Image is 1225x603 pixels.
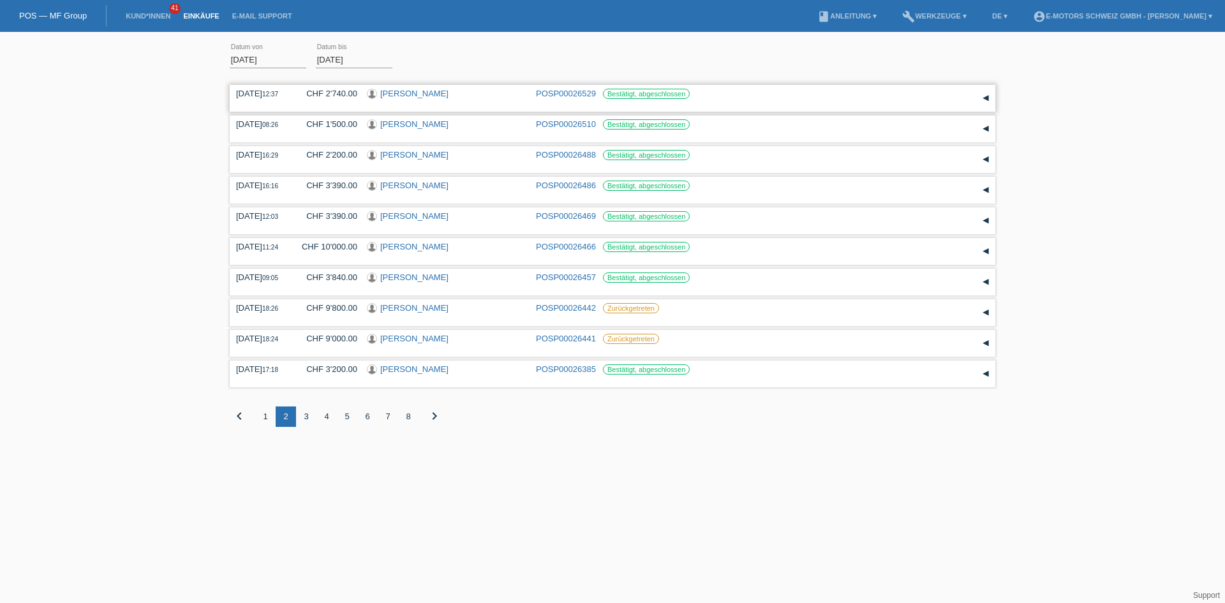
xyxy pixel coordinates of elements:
[236,119,287,129] div: [DATE]
[357,406,378,427] div: 6
[902,10,915,23] i: build
[380,272,449,282] a: [PERSON_NAME]
[603,242,690,252] label: Bestätigt, abgeschlossen
[603,364,690,375] label: Bestätigt, abgeschlossen
[236,89,287,98] div: [DATE]
[262,244,278,251] span: 11:24
[177,12,225,20] a: Einkäufe
[262,305,278,312] span: 18:26
[236,150,287,160] div: [DATE]
[255,406,276,427] div: 1
[976,89,995,108] div: auf-/zuklappen
[976,119,995,138] div: auf-/zuklappen
[536,181,596,190] a: POSP00026486
[337,406,357,427] div: 5
[976,181,995,200] div: auf-/zuklappen
[297,89,357,98] div: CHF 2'740.00
[296,406,316,427] div: 3
[536,242,596,251] a: POSP00026466
[262,121,278,128] span: 08:26
[427,408,442,424] i: chevron_right
[536,119,596,129] a: POSP00026510
[297,272,357,282] div: CHF 3'840.00
[262,91,278,98] span: 12:37
[811,12,883,20] a: bookAnleitung ▾
[986,12,1014,20] a: DE ▾
[380,303,449,313] a: [PERSON_NAME]
[262,152,278,159] span: 16:29
[232,408,247,424] i: chevron_left
[297,119,357,129] div: CHF 1'500.00
[536,272,596,282] a: POSP00026457
[236,181,287,190] div: [DATE]
[603,334,659,344] label: Zurückgetreten
[236,364,287,374] div: [DATE]
[536,89,596,98] a: POSP00026529
[262,274,278,281] span: 09:05
[603,89,690,99] label: Bestätigt, abgeschlossen
[536,211,596,221] a: POSP00026469
[603,303,659,313] label: Zurückgetreten
[380,364,449,374] a: [PERSON_NAME]
[297,334,357,343] div: CHF 9'000.00
[976,364,995,383] div: auf-/zuklappen
[297,150,357,160] div: CHF 2'200.00
[262,213,278,220] span: 12:03
[817,10,830,23] i: book
[1027,12,1219,20] a: account_circleE-Motors Schweiz GmbH - [PERSON_NAME] ▾
[896,12,973,20] a: buildWerkzeuge ▾
[976,211,995,230] div: auf-/zuklappen
[380,150,449,160] a: [PERSON_NAME]
[976,242,995,261] div: auf-/zuklappen
[380,89,449,98] a: [PERSON_NAME]
[236,272,287,282] div: [DATE]
[603,150,690,160] label: Bestätigt, abgeschlossen
[119,12,177,20] a: Kund*innen
[536,150,596,160] a: POSP00026488
[236,303,287,313] div: [DATE]
[226,12,299,20] a: E-Mail Support
[236,242,287,251] div: [DATE]
[316,406,337,427] div: 4
[1033,10,1046,23] i: account_circle
[378,406,398,427] div: 7
[276,406,296,427] div: 2
[398,406,419,427] div: 8
[236,211,287,221] div: [DATE]
[536,303,596,313] a: POSP00026442
[603,181,690,191] label: Bestätigt, abgeschlossen
[169,3,181,14] span: 41
[976,272,995,292] div: auf-/zuklappen
[976,334,995,353] div: auf-/zuklappen
[976,150,995,169] div: auf-/zuklappen
[536,364,596,374] a: POSP00026385
[380,242,449,251] a: [PERSON_NAME]
[380,119,449,129] a: [PERSON_NAME]
[19,11,87,20] a: POS — MF Group
[236,334,287,343] div: [DATE]
[603,211,690,221] label: Bestätigt, abgeschlossen
[297,242,357,251] div: CHF 10'000.00
[380,211,449,221] a: [PERSON_NAME]
[976,303,995,322] div: auf-/zuklappen
[1193,591,1220,600] a: Support
[297,303,357,313] div: CHF 9'800.00
[380,181,449,190] a: [PERSON_NAME]
[536,334,596,343] a: POSP00026441
[297,181,357,190] div: CHF 3'390.00
[262,366,278,373] span: 17:18
[262,182,278,190] span: 16:16
[380,334,449,343] a: [PERSON_NAME]
[297,211,357,221] div: CHF 3'390.00
[297,364,357,374] div: CHF 3'200.00
[603,272,690,283] label: Bestätigt, abgeschlossen
[603,119,690,130] label: Bestätigt, abgeschlossen
[262,336,278,343] span: 18:24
